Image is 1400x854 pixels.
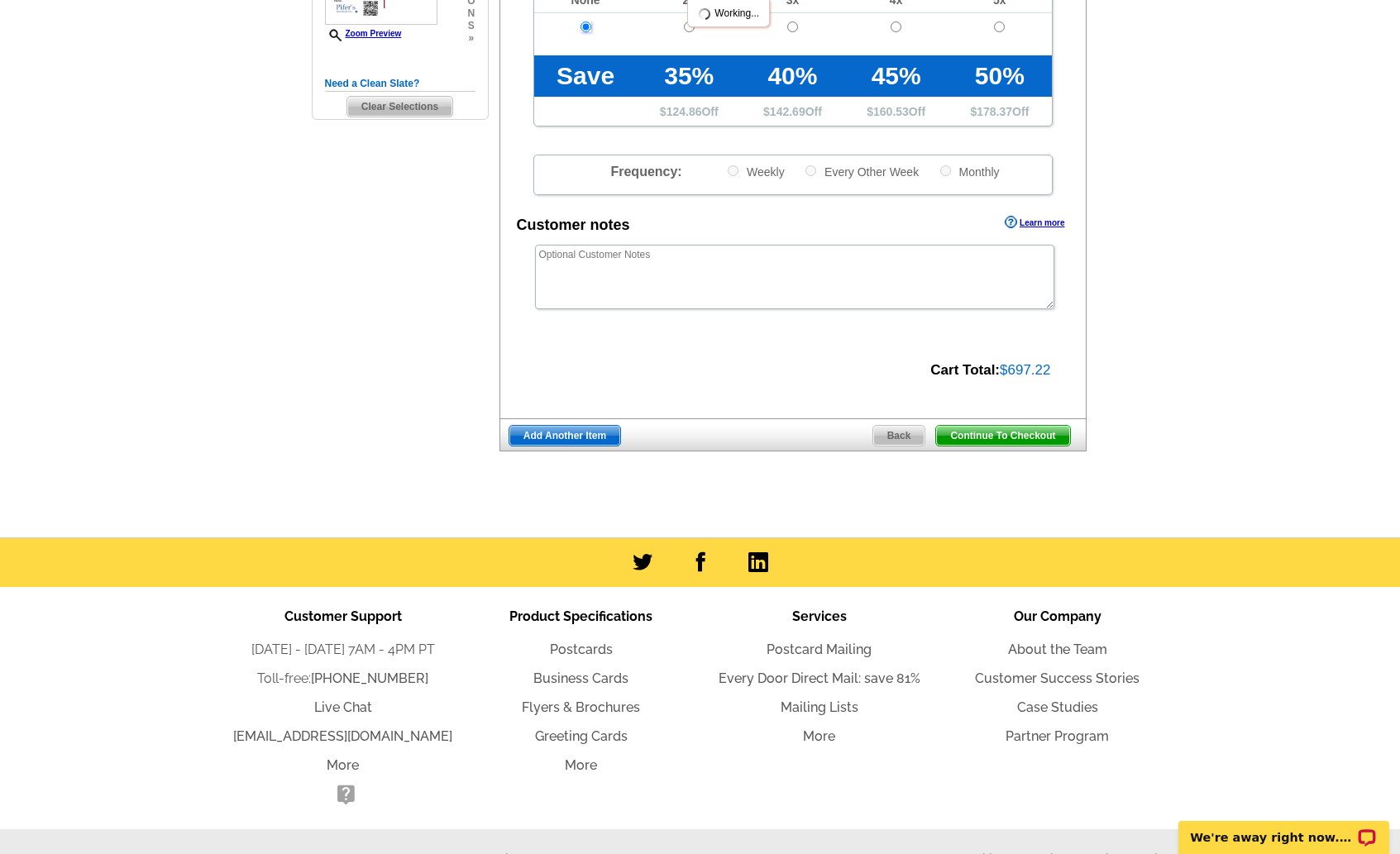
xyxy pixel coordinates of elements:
[805,165,816,176] input: Every Other Week
[698,7,711,21] img: loading...
[565,757,597,773] a: More
[284,608,402,624] span: Customer Support
[467,20,475,32] span: s
[224,640,462,660] li: [DATE] - [DATE] 7AM - 4PM PT
[873,426,925,446] span: Back
[792,608,847,624] span: Services
[667,105,702,118] span: 124.86
[347,97,452,117] span: Clear Selections
[726,164,785,179] label: Weekly
[534,55,638,97] td: Save
[803,728,835,744] a: More
[509,608,652,624] span: Product Specifications
[977,105,1012,118] span: 178.37
[939,164,1000,179] label: Monthly
[327,757,359,773] a: More
[872,425,926,446] a: Back
[467,32,475,45] span: »
[719,670,920,686] a: Every Door Direct Mail: save 81%
[975,670,1140,686] a: Customer Success Stories
[930,362,1000,378] strong: Cart Total:
[804,164,919,179] label: Every Other Week
[311,670,428,686] a: [PHONE_NUMBER]
[844,97,948,126] td: $ Off
[873,105,909,118] span: 160.53
[767,642,872,657] a: Postcard Mailing
[522,699,640,715] a: Flyers & Brochures
[1017,699,1098,715] a: Case Studies
[1005,216,1064,229] a: Learn more
[1014,608,1101,624] span: Our Company
[517,214,630,236] div: Customer notes
[509,425,621,446] a: Add Another Item
[325,76,475,92] h5: Need a Clean Slate?
[325,29,402,38] a: Zoom Preview
[844,55,948,97] td: 45%
[467,7,475,20] span: n
[509,426,620,446] span: Add Another Item
[550,642,613,657] a: Postcards
[314,699,372,715] a: Live Chat
[1006,728,1109,744] a: Partner Program
[948,97,1051,126] td: $ Off
[936,426,1069,446] span: Continue To Checkout
[233,728,452,744] a: [EMAIL_ADDRESS][DOMAIN_NAME]
[1168,802,1400,854] iframe: LiveChat chat widget
[781,699,858,715] a: Mailing Lists
[610,165,681,179] span: Frequency:
[533,670,628,686] a: Business Cards
[741,55,844,97] td: 40%
[1000,362,1050,378] span: $697.22
[741,97,844,126] td: $ Off
[638,97,741,126] td: $ Off
[948,55,1051,97] td: 50%
[1008,642,1107,657] a: About the Team
[535,728,628,744] a: Greeting Cards
[940,165,951,176] input: Monthly
[770,105,805,118] span: 142.69
[728,165,738,176] input: Weekly
[638,55,741,97] td: 35%
[224,669,462,689] li: Toll-free:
